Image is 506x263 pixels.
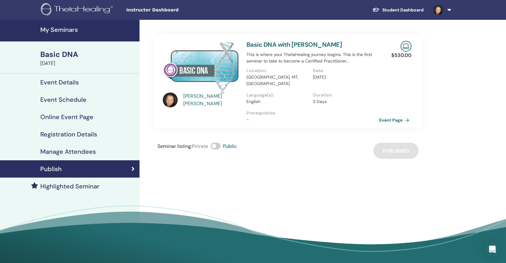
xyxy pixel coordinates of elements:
span: Private [192,143,208,149]
p: $ 530.00 [391,52,411,59]
h4: Manage Attendees [40,148,96,155]
img: graduation-cap-white.svg [372,7,380,12]
h4: Event Schedule [40,96,87,103]
h4: Registration Details [40,131,97,138]
p: - [246,116,379,123]
img: default.jpg [163,93,178,107]
p: This is where your ThetaHealing journey begins. This is the first seminar to take to become a Cer... [246,51,379,64]
img: Basic DNA [163,41,239,94]
p: Prerequisites : [246,110,379,116]
p: Location : [246,67,309,74]
span: Seminar listing : [158,143,192,149]
span: Public [223,143,237,149]
div: [DATE] [40,60,136,67]
p: Duration : [313,92,375,98]
p: 3 Days [313,98,375,105]
h4: Highlighted Seminar [40,183,100,190]
p: Language(s) : [246,92,309,98]
h4: Online Event Page [40,113,93,121]
h4: Event Details [40,79,79,86]
a: Student Dashboard [367,4,428,16]
div: Open Intercom Messenger [485,242,500,257]
p: [DATE] [313,74,375,80]
a: Basic DNA[DATE] [37,49,140,67]
img: Live Online Seminar [401,41,411,52]
p: [GEOGRAPHIC_DATA], MT, [GEOGRAPHIC_DATA] [246,74,309,87]
img: default.jpg [433,5,443,15]
span: Instructor Dashboard [126,7,219,13]
p: Date : [313,67,375,74]
img: logo.png [41,3,115,17]
h4: Publish [40,165,62,173]
a: Event Page [379,115,412,125]
h4: My Seminars [40,26,136,33]
div: Basic DNA [40,49,136,60]
p: English [246,98,309,105]
a: [PERSON_NAME] [PERSON_NAME] [183,93,241,107]
a: Basic DNA with [PERSON_NAME] [246,41,342,49]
